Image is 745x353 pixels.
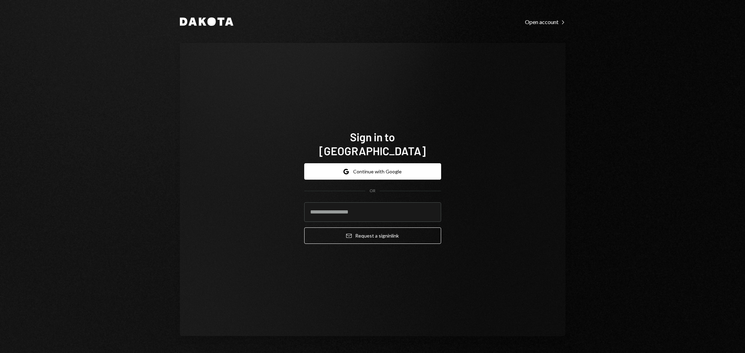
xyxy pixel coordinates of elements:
[304,163,441,180] button: Continue with Google
[370,188,375,194] div: OR
[525,18,565,25] a: Open account
[304,130,441,158] h1: Sign in to [GEOGRAPHIC_DATA]
[304,227,441,244] button: Request a signinlink
[525,18,565,25] div: Open account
